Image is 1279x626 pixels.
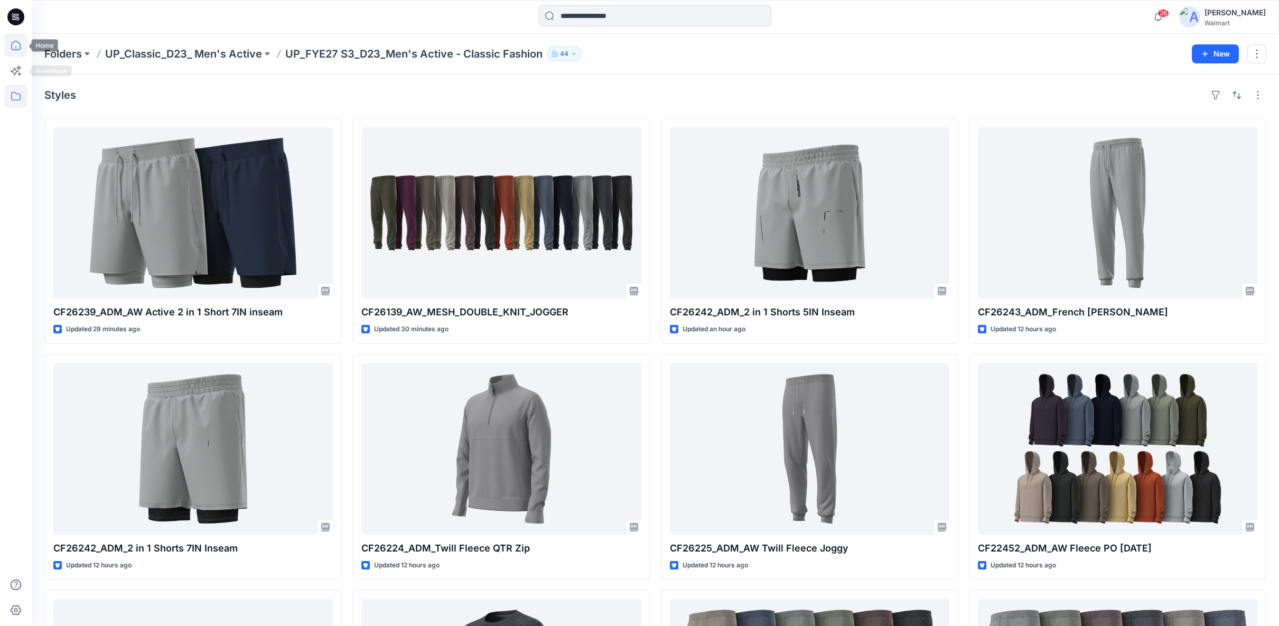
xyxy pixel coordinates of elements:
a: UP_Classic_D23_ Men's Active [105,46,262,61]
p: UP_FYE27 S3_D23_Men's Active - Classic Fashion [285,46,543,61]
p: Updated an hour ago [683,324,745,335]
p: CF26139_AW_MESH_DOUBLE_KNIT_JOGGER [361,305,641,320]
p: 44 [560,48,568,60]
p: CF26242_ADM_2 in 1 Shorts 5IN Inseam [670,305,949,320]
a: CF22452_ADM_AW Fleece PO 03SEP25 [978,363,1257,535]
button: 44 [547,46,582,61]
p: Updated 29 minutes ago [66,324,140,335]
a: CF26242_ADM_2 in 1 Shorts 7IN Inseam [53,363,333,535]
span: 26 [1157,9,1169,17]
p: CF22452_ADM_AW Fleece PO [DATE] [978,541,1257,556]
p: CF26242_ADM_2 in 1 Shorts 7IN Inseam [53,541,333,556]
button: New [1192,44,1239,63]
div: Walmart [1205,19,1266,27]
a: CF26225_ADM_AW Twill Fleece Joggy [670,363,949,535]
p: Updated 12 hours ago [991,324,1056,335]
p: CF26243_ADM_French [PERSON_NAME] [978,305,1257,320]
a: CF26242_ADM_2 in 1 Shorts 5IN Inseam [670,127,949,298]
a: CF26139_AW_MESH_DOUBLE_KNIT_JOGGER [361,127,641,298]
a: CF26243_ADM_French Terry Jogger [978,127,1257,298]
p: Updated 30 minutes ago [374,324,449,335]
h4: Styles [44,89,76,101]
p: CF26239_ADM_AW Active 2 in 1 Short 7IN inseam [53,305,333,320]
a: Folders [44,46,82,61]
p: Updated 12 hours ago [991,560,1056,571]
p: CF26225_ADM_AW Twill Fleece Joggy [670,541,949,556]
a: CF26224_ADM_Twill Fleece QTR Zip [361,363,641,535]
div: [PERSON_NAME] [1205,6,1266,19]
a: CF26239_ADM_AW Active 2 in 1 Short 7IN inseam [53,127,333,298]
p: Updated 12 hours ago [374,560,440,571]
p: Updated 12 hours ago [683,560,748,571]
p: CF26224_ADM_Twill Fleece QTR Zip [361,541,641,556]
img: avatar [1179,6,1200,27]
p: Updated 12 hours ago [66,560,132,571]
